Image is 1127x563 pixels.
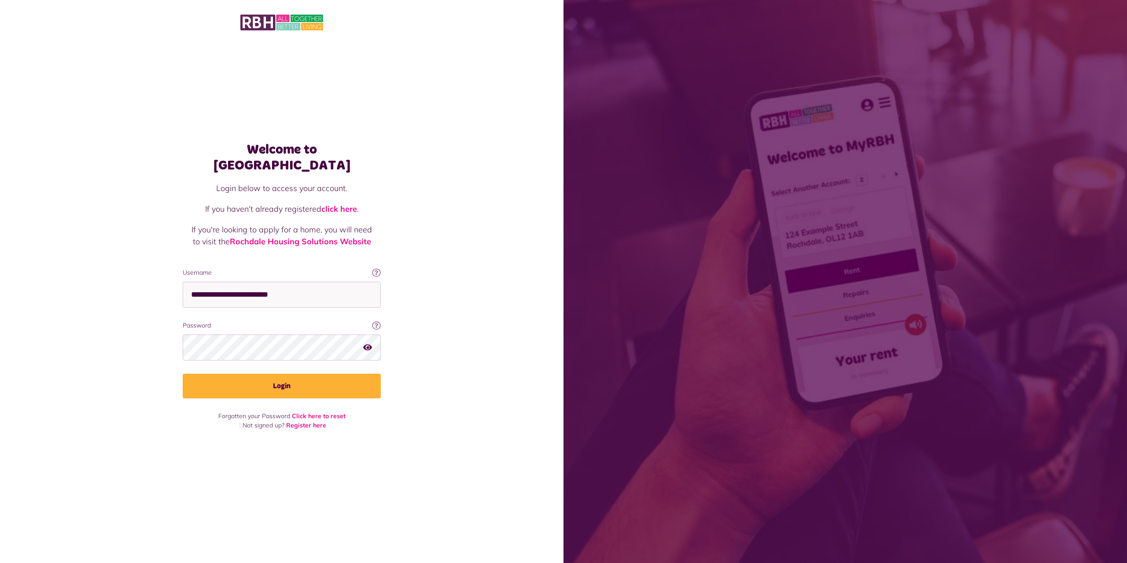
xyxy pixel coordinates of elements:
[192,203,372,215] p: If you haven't already registered .
[286,421,326,429] a: Register here
[218,412,290,420] span: Forgotten your Password
[321,204,357,214] a: click here
[230,236,371,247] a: Rochdale Housing Solutions Website
[183,321,381,330] label: Password
[183,268,381,277] label: Username
[192,182,372,194] p: Login below to access your account.
[240,13,323,32] img: MyRBH
[192,224,372,247] p: If you're looking to apply for a home, you will need to visit the
[243,421,284,429] span: Not signed up?
[292,412,346,420] a: Click here to reset
[183,374,381,398] button: Login
[183,142,381,173] h1: Welcome to [GEOGRAPHIC_DATA]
